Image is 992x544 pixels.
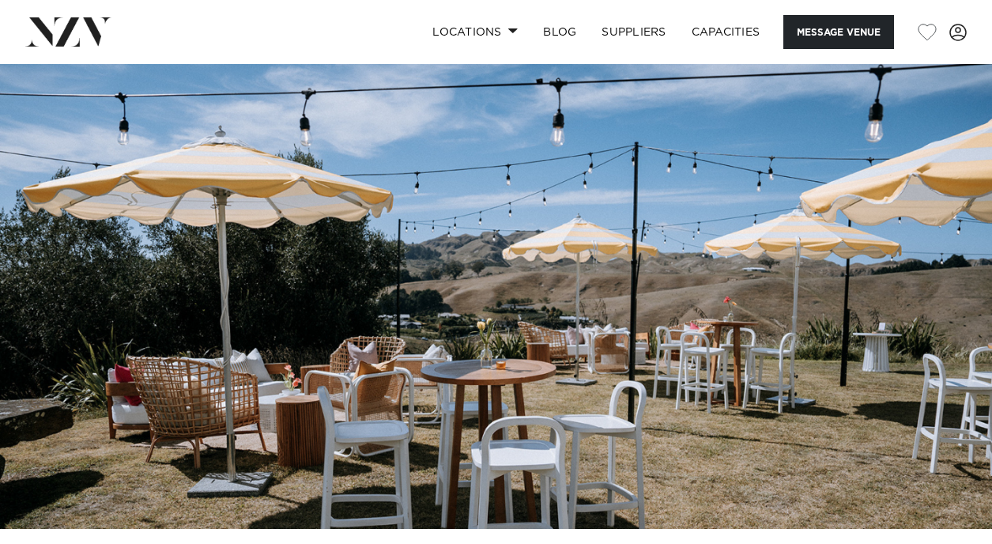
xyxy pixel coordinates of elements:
[420,15,530,49] a: Locations
[530,15,589,49] a: BLOG
[783,15,894,49] button: Message Venue
[589,15,678,49] a: SUPPLIERS
[25,17,111,46] img: nzv-logo.png
[679,15,773,49] a: Capacities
